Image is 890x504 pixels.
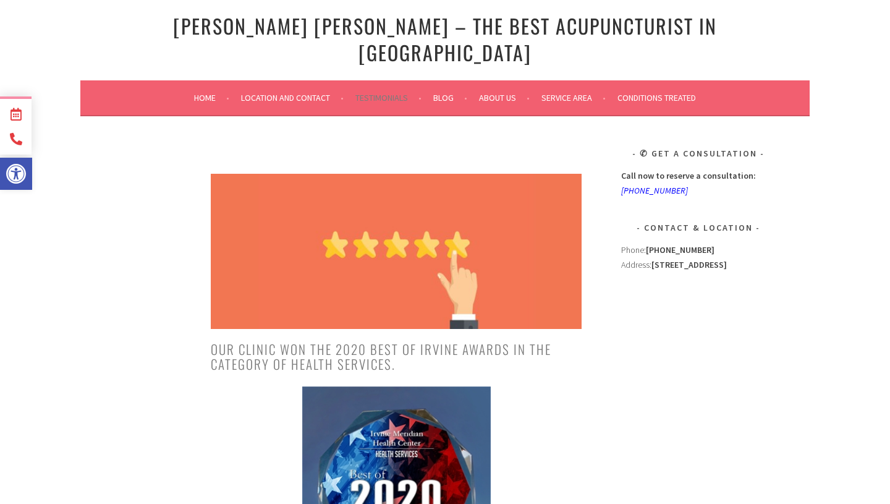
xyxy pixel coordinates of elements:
a: Blog [433,90,467,105]
img: product-reviews [211,174,582,330]
div: Address: [621,242,776,427]
a: Conditions Treated [617,90,696,105]
a: Service Area [541,90,606,105]
strong: Call now to reserve a consultation: [621,170,756,181]
a: [PERSON_NAME] [PERSON_NAME] – The Best Acupuncturist In [GEOGRAPHIC_DATA] [173,11,717,67]
a: Testimonials [355,90,422,105]
strong: [PHONE_NUMBER] [646,244,714,255]
a: Home [194,90,229,105]
a: [PHONE_NUMBER] [621,185,688,196]
a: About Us [479,90,530,105]
div: Phone: [621,242,776,257]
a: Location and Contact [241,90,344,105]
h3: Contact & Location [621,220,776,235]
h3: ✆ Get A Consultation [621,146,776,161]
strong: [STREET_ADDRESS] [651,259,727,270]
h2: Our clinic won the 2020 Best of Irvine Awards in the category of Health Services. [211,342,582,372]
